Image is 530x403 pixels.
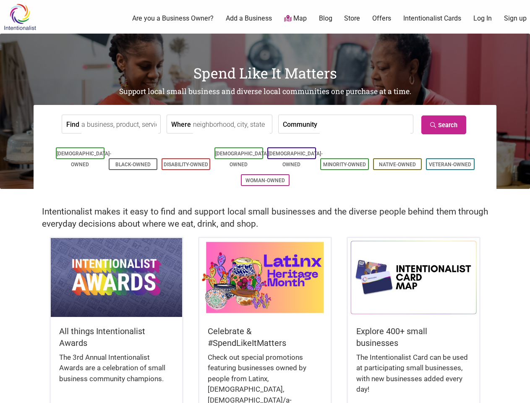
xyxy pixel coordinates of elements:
[284,14,307,24] a: Map
[215,151,270,167] a: [DEMOGRAPHIC_DATA]-Owned
[81,115,158,134] input: a business, product, service
[344,14,360,23] a: Store
[348,238,479,317] img: Intentionalist Card Map
[51,238,182,317] img: Intentionalist Awards
[199,238,331,317] img: Latinx / Hispanic Heritage Month
[379,162,416,167] a: Native-Owned
[208,325,322,349] h5: Celebrate & #SpendLikeItMatters
[132,14,214,23] a: Are you a Business Owner?
[283,115,317,133] label: Community
[171,115,191,133] label: Where
[403,14,461,23] a: Intentionalist Cards
[421,115,466,134] a: Search
[59,325,174,349] h5: All things Intentionalist Awards
[59,352,174,393] div: The 3rd Annual Intentionalist Awards are a celebration of small business community champions.
[115,162,151,167] a: Black-Owned
[57,151,111,167] a: [DEMOGRAPHIC_DATA]-Owned
[164,162,208,167] a: Disability-Owned
[193,115,270,134] input: neighborhood, city, state
[66,115,79,133] label: Find
[323,162,366,167] a: Minority-Owned
[473,14,492,23] a: Log In
[245,178,285,183] a: Woman-Owned
[504,14,527,23] a: Sign up
[319,14,332,23] a: Blog
[268,151,323,167] a: [DEMOGRAPHIC_DATA]-Owned
[356,325,471,349] h5: Explore 400+ small businesses
[429,162,471,167] a: Veteran-Owned
[226,14,272,23] a: Add a Business
[372,14,391,23] a: Offers
[42,206,488,230] h2: Intentionalist makes it easy to find and support local small businesses and the diverse people be...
